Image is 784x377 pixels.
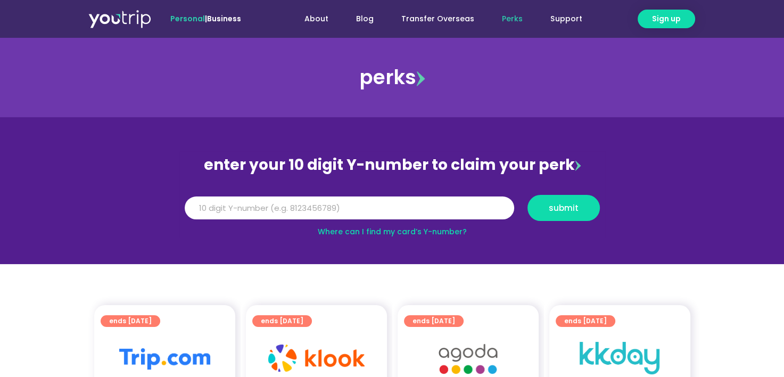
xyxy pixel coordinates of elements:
nav: Menu [270,9,596,29]
button: submit [527,195,600,221]
span: ends [DATE] [564,315,607,327]
a: Transfer Overseas [387,9,488,29]
a: ends [DATE] [252,315,312,327]
a: Business [207,13,241,24]
a: ends [DATE] [101,315,160,327]
span: ends [DATE] [109,315,152,327]
span: | [170,13,241,24]
span: submit [549,204,579,212]
a: About [291,9,342,29]
span: ends [DATE] [412,315,455,327]
a: Blog [342,9,387,29]
a: Sign up [638,10,695,28]
span: Personal [170,13,205,24]
span: ends [DATE] [261,315,303,327]
form: Y Number [185,195,600,229]
a: ends [DATE] [404,315,464,327]
a: ends [DATE] [556,315,615,327]
a: Where can I find my card’s Y-number? [318,226,467,237]
input: 10 digit Y-number (e.g. 8123456789) [185,196,514,220]
a: Support [537,9,596,29]
span: Sign up [652,13,681,24]
div: enter your 10 digit Y-number to claim your perk [179,151,605,179]
a: Perks [488,9,537,29]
